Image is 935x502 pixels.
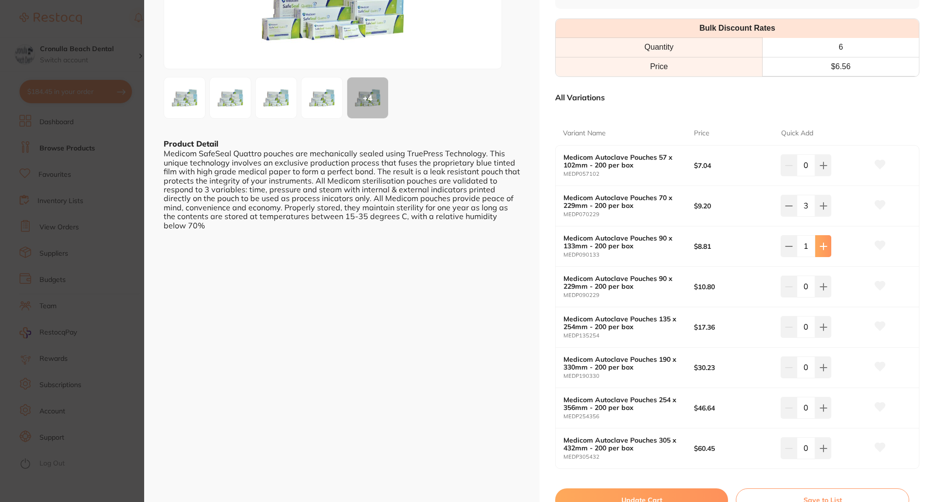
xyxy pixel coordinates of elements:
td: $ 6.56 [763,57,919,76]
b: Medicom Autoclave Pouches 57 x 102mm - 200 per box [563,153,681,169]
small: MEDP254356 [563,413,694,420]
b: Medicom Autoclave Pouches 90 x 133mm - 200 per box [563,234,681,250]
p: Variant Name [563,129,606,138]
small: MEDP305432 [563,454,694,460]
b: $9.20 [694,202,772,210]
small: MEDP057102 [563,171,694,177]
img: LWpwZy00NDM1MQ [304,80,339,115]
small: MEDP090133 [563,252,694,258]
p: Price [694,129,710,138]
b: Medicom Autoclave Pouches 90 x 229mm - 200 per box [563,275,681,290]
b: $17.36 [694,323,772,331]
b: Medicom Autoclave Pouches 254 x 356mm - 200 per box [563,396,681,411]
b: $60.45 [694,445,772,452]
td: Price [556,57,763,76]
b: $10.80 [694,283,772,291]
p: All Variations [555,93,605,102]
div: Medicom SafeSeal Quattro pouches are mechanically sealed using TruePress Technology. This unique ... [164,149,520,230]
small: MEDP090229 [563,292,694,298]
small: MEDP070229 [563,211,694,218]
small: MEDP135254 [563,333,694,339]
b: $8.81 [694,242,772,250]
b: Medicom Autoclave Pouches 135 x 254mm - 200 per box [563,315,681,331]
button: +4 [347,77,389,119]
b: Product Detail [164,139,218,149]
th: 6 [763,38,919,57]
b: Medicom Autoclave Pouches 70 x 229mm - 200 per box [563,194,681,209]
div: + 4 [347,77,388,118]
b: $30.23 [694,364,772,372]
img: LWpwZy00NDM0OA [167,80,202,115]
small: MEDP190330 [563,373,694,379]
th: Quantity [556,38,763,57]
th: Bulk Discount Rates [556,19,919,38]
img: LWpwZy00NDM0OQ [213,80,248,115]
b: Medicom Autoclave Pouches 190 x 330mm - 200 per box [563,355,681,371]
img: LWpwZy00NDM1MA [259,80,294,115]
b: $7.04 [694,162,772,169]
b: $46.64 [694,404,772,412]
b: Medicom Autoclave Pouches 305 x 432mm - 200 per box [563,436,681,452]
p: Quick Add [781,129,813,138]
